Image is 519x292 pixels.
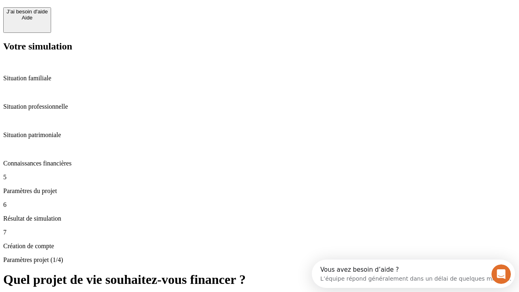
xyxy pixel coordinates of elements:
[312,260,515,288] iframe: Intercom live chat discovery launcher
[3,174,516,181] p: 5
[9,13,199,22] div: L’équipe répond généralement dans un délai de quelques minutes.
[3,7,51,33] button: J’ai besoin d'aideAide
[3,187,516,195] p: Paramètres du projet
[3,272,516,287] h1: Quel projet de vie souhaitez-vous financer ?
[3,229,516,236] p: 7
[3,75,516,82] p: Situation familiale
[3,160,516,167] p: Connaissances financières
[3,41,516,52] h2: Votre simulation
[3,215,516,222] p: Résultat de simulation
[3,256,516,264] p: Paramètres projet (1/4)
[6,15,48,21] div: Aide
[9,7,199,13] div: Vous avez besoin d’aide ?
[3,103,516,110] p: Situation professionnelle
[3,243,516,250] p: Création de compte
[3,3,223,26] div: Ouvrir le Messenger Intercom
[491,264,511,284] iframe: Intercom live chat
[6,9,48,15] div: J’ai besoin d'aide
[3,131,516,139] p: Situation patrimoniale
[3,201,516,208] p: 6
